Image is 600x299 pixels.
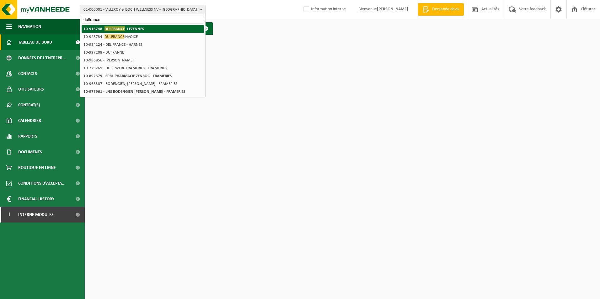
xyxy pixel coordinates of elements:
[83,5,197,14] span: 01-000001 - VILLEROY & BOCH WELLNESS NV - [GEOGRAPHIC_DATA]
[18,19,41,34] span: Navigation
[104,34,124,39] span: DULFRANCE
[377,7,408,12] strong: [PERSON_NAME]
[18,144,42,160] span: Documents
[82,33,204,41] li: 10-928734 - INVOICE
[18,191,54,207] span: Financial History
[302,5,346,14] label: Information interne
[18,81,44,97] span: Utilisateurs
[82,80,204,88] li: 10-968387 - BODENGIEN, [PERSON_NAME] - FRAMERIES
[18,113,41,129] span: Calendrier
[104,26,125,31] span: DULFRANCE
[18,66,37,81] span: Contacts
[83,90,185,94] strong: 10-977961 - LNS BODENGIEN [PERSON_NAME] - FRAMERIES
[6,207,12,223] span: I
[80,5,206,14] button: 01-000001 - VILLEROY & BOCH WELLNESS NV - [GEOGRAPHIC_DATA]
[18,207,54,223] span: Interne modules
[82,41,204,49] li: 10-934124 - DELIFRANCE - HARNES
[18,176,66,191] span: Conditions d'accepta...
[82,49,204,56] li: 10-997208 - DUFRANNE
[18,97,40,113] span: Contrat(s)
[82,16,204,24] input: Chercher des succursales liées
[83,74,172,78] strong: 10-892379 - SPRL PHARMACIE ZENROC - FRAMERIES
[18,129,37,144] span: Rapports
[82,64,204,72] li: 10-779269 - LIDL - WERF FRAMERIES - FRAMERIES
[418,3,464,16] a: Demande devis
[83,26,144,31] strong: 10-916748 - - LEZENNES
[431,6,461,13] span: Demande devis
[82,56,204,64] li: 10-986956 - [PERSON_NAME]
[18,34,52,50] span: Tableau de bord
[18,160,56,176] span: Boutique en ligne
[18,50,66,66] span: Données de l'entrepr...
